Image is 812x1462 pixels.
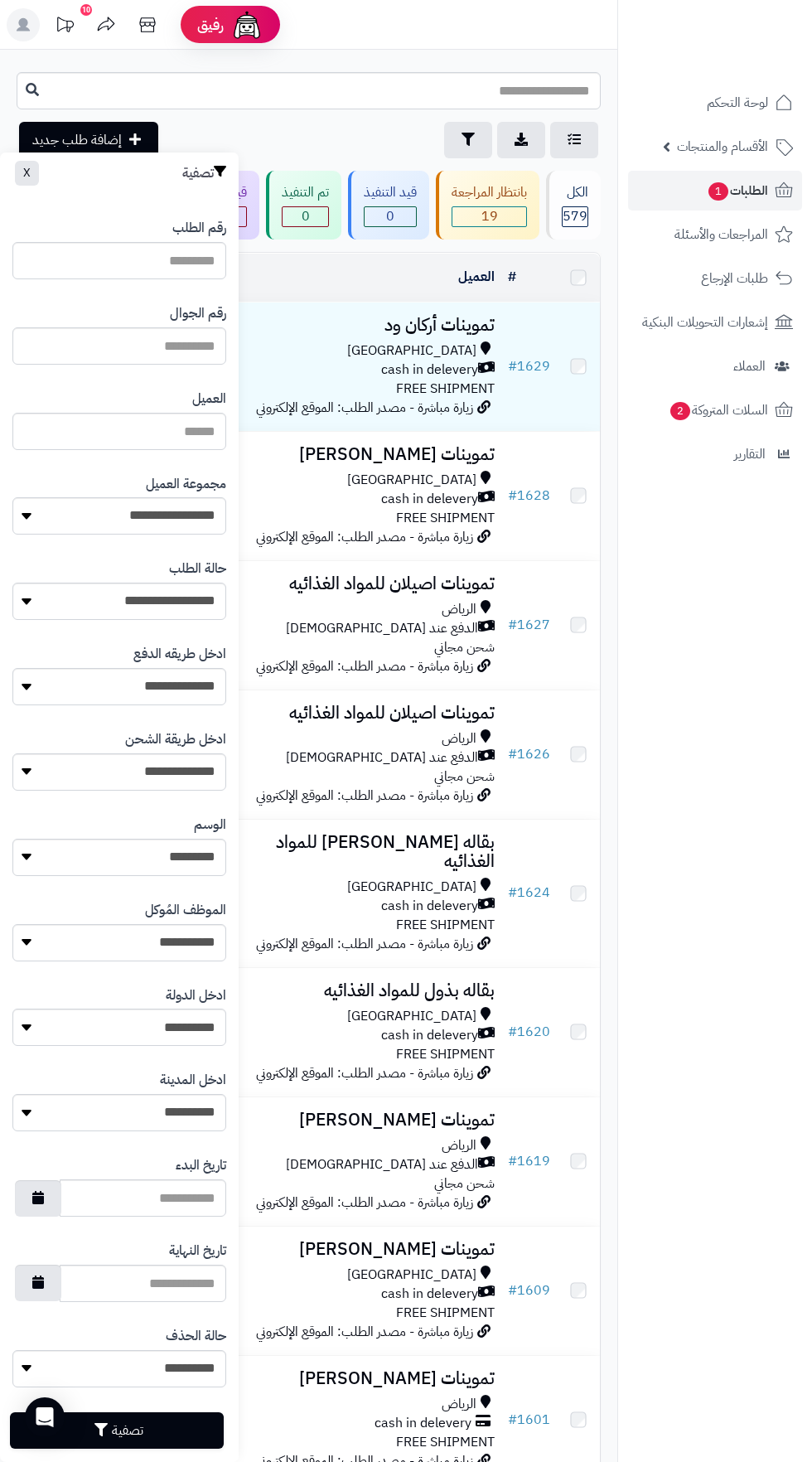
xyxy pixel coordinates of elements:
[628,346,802,386] a: العملاء
[145,901,226,920] label: الموظف المُوكل
[239,574,495,593] h3: تموينات اصيلان للمواد الغذائيه
[452,207,526,226] span: 19
[628,303,802,342] a: إشعارات التحويلات البنكية
[347,471,476,490] span: [GEOGRAPHIC_DATA]
[169,1242,226,1261] label: تاريخ النهاية
[365,207,416,226] span: 0
[508,486,550,506] a: #1628
[670,402,690,420] span: 2
[442,1136,476,1155] span: الرياض
[256,934,473,954] span: زيارة مباشرة - مصدر الطلب: الموقع الإلكتروني
[381,1285,478,1304] span: cash in delevery
[707,179,768,202] span: الطلبات
[508,1410,517,1430] span: #
[543,171,604,240] a: الكل579
[396,915,495,935] span: FREE SHIPMENT
[256,398,473,418] span: زيارة مباشرة - مصدر الطلب: الموقع الإلكتروني
[282,183,329,202] div: تم التنفيذ
[133,645,226,664] label: ادخل طريقه الدفع
[508,744,517,764] span: #
[628,171,802,211] a: الطلبات1
[699,44,796,79] img: logo-2.png
[256,1322,473,1342] span: زيارة مباشرة - مصدر الطلب: الموقع الإلكتروني
[396,1432,495,1452] span: FREE SHIPMENT
[458,267,495,287] a: العميل
[283,207,328,226] span: 0
[345,171,433,240] a: قيد التنفيذ 0
[197,15,224,35] span: رفيق
[364,183,417,202] div: قيد التنفيذ
[508,267,516,287] a: #
[176,1156,226,1175] label: تاريخ البدء
[381,1026,478,1045] span: cash in delevery
[733,355,766,378] span: العملاء
[15,161,39,186] button: X
[347,1266,476,1285] span: [GEOGRAPHIC_DATA]
[508,1022,517,1042] span: #
[508,615,517,635] span: #
[286,748,478,767] span: الدفع عند [DEMOGRAPHIC_DATA]
[172,219,226,238] label: رقم الطلب
[239,704,495,723] h3: تموينات اصيلان للمواد الغذائيه
[160,1071,226,1090] label: ادخل المدينة
[452,183,527,202] div: بانتظار المراجعة
[146,475,226,494] label: مجموعة العميل
[628,259,802,298] a: طلبات الإرجاع
[239,981,495,1000] h3: بقاله بذول للمواد الغذائيه
[396,508,495,528] span: FREE SHIPMENT
[434,1174,495,1193] span: شحن مجاني
[734,443,766,466] span: التقارير
[192,390,226,409] label: العميل
[381,897,478,916] span: cash in delevery
[239,1369,495,1388] h3: تموينات [PERSON_NAME]
[256,786,473,806] span: زيارة مباشرة - مصدر الطلب: الموقع الإلكتروني
[508,615,550,635] a: #1627
[381,361,478,380] span: cash in delevery
[508,1280,517,1300] span: #
[508,356,550,376] a: #1629
[239,1111,495,1130] h3: تموينات [PERSON_NAME]
[10,1412,224,1449] button: تصفية
[239,833,495,871] h3: بقاله [PERSON_NAME] للمواد الغذائيه
[442,729,476,748] span: الرياض
[166,1327,226,1346] label: حالة الحذف
[434,767,495,787] span: شحن مجاني
[194,816,226,835] label: الوسم
[25,1397,65,1437] div: Open Intercom Messenger
[19,122,158,158] a: إضافة طلب جديد
[256,527,473,547] span: زيارة مباشرة - مصدر الطلب: الموقع الإلكتروني
[628,434,802,474] a: التقارير
[347,341,476,361] span: [GEOGRAPHIC_DATA]
[508,1410,550,1430] a: #1601
[508,1151,517,1171] span: #
[677,135,768,158] span: الأقسام والمنتجات
[628,215,802,254] a: المراجعات والأسئلة
[239,1240,495,1259] h3: تموينات [PERSON_NAME]
[23,164,31,182] span: X
[239,316,495,335] h3: تموينات أركان ود
[256,656,473,676] span: زيارة مباشرة - مصدر الطلب: الموقع الإلكتروني
[508,356,517,376] span: #
[125,730,226,749] label: ادخل طريقة الشحن
[628,83,802,123] a: لوحة التحكم
[508,1280,550,1300] a: #1609
[182,165,226,182] h3: تصفية
[642,311,768,334] span: إشعارات التحويلات البنكية
[433,171,543,240] a: بانتظار المراجعة 19
[508,1022,550,1042] a: #1620
[562,183,588,202] div: الكل
[32,130,122,150] span: إضافة طلب جديد
[256,1193,473,1213] span: زيارة مباشرة - مصدر الطلب: الموقع الإلكتروني
[170,304,226,323] label: رقم الجوال
[442,600,476,619] span: الرياض
[396,1303,495,1323] span: FREE SHIPMENT
[707,91,768,114] span: لوحة التحكم
[508,883,550,903] a: #1624
[347,878,476,897] span: [GEOGRAPHIC_DATA]
[669,399,768,422] span: السلات المتروكة
[628,390,802,430] a: السلات المتروكة2
[381,490,478,509] span: cash in delevery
